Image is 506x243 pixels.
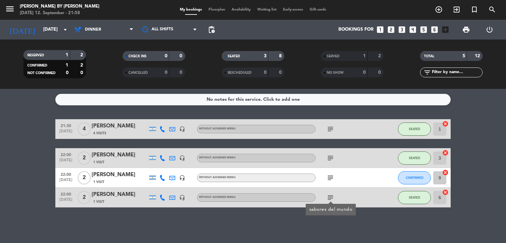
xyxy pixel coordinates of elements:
[66,53,68,57] strong: 1
[78,171,91,184] span: 2
[180,54,183,58] strong: 0
[378,70,382,75] strong: 0
[442,149,449,156] i: cancel
[442,121,449,127] i: cancel
[92,171,148,179] div: [PERSON_NAME]
[470,6,478,13] i: turned_in_not
[478,20,501,40] div: LOG OUT
[205,8,228,12] span: Floorplan
[409,156,420,160] span: SEATED
[179,155,185,161] i: headset_mic
[199,176,236,179] span: Without assigned menu
[199,156,236,159] span: Without assigned menu
[93,199,104,204] span: 1 Visit
[431,69,482,76] input: Filter by name...
[398,171,431,184] button: CONFIRMED
[363,54,366,58] strong: 1
[93,131,106,136] span: 4 Visits
[165,54,167,58] strong: 0
[58,150,74,158] span: 22:00
[61,26,69,34] i: arrow_drop_down
[93,179,104,185] span: 1 Visit
[165,70,167,75] strong: 0
[279,54,283,58] strong: 8
[27,71,56,75] span: NOT CONFIRMED
[27,64,47,67] span: CONFIRMED
[208,26,215,34] span: pending_actions
[5,4,15,14] i: menu
[424,55,434,58] span: TOTAL
[376,25,384,34] i: looks_one
[409,127,420,131] span: SEATED
[177,8,205,12] span: My bookings
[58,198,74,205] span: [DATE]
[80,70,84,75] strong: 0
[58,121,74,129] span: 21:30
[409,196,420,199] span: SEATED
[280,8,306,12] span: Early-access
[228,71,252,74] span: RESCHEDULED
[199,196,236,199] span: Without assigned menu
[128,71,148,74] span: CANCELLED
[475,54,481,58] strong: 12
[58,190,74,198] span: 22:00
[408,25,417,34] i: looks_4
[453,6,461,13] i: exit_to_app
[20,10,99,16] div: [DATE] 12. September - 21:58
[58,170,74,178] span: 22:00
[326,194,334,202] i: subject
[85,27,101,32] span: Dinner
[486,26,493,34] i: power_settings_new
[398,122,431,136] button: SEATED
[92,151,148,159] div: [PERSON_NAME]
[378,54,382,58] strong: 2
[387,25,395,34] i: looks_two
[179,175,185,181] i: headset_mic
[463,54,465,58] strong: 5
[254,8,280,12] span: Waiting list
[199,127,236,130] span: Without assigned menu
[179,126,185,132] i: headset_mic
[264,54,267,58] strong: 3
[92,122,148,130] div: [PERSON_NAME]
[326,174,334,182] i: subject
[441,25,450,34] i: add_box
[435,6,443,13] i: add_circle_outline
[80,53,84,57] strong: 2
[66,63,68,67] strong: 1
[338,27,374,32] span: Bookings for
[180,70,183,75] strong: 0
[264,70,267,75] strong: 0
[442,189,449,196] i: cancel
[423,68,431,76] i: filter_list
[279,70,283,75] strong: 0
[398,151,431,165] button: SEATED
[228,55,240,58] span: SEATED
[5,22,40,37] i: [DATE]
[306,8,329,12] span: Gift cards
[363,70,366,75] strong: 0
[5,4,15,16] button: menu
[20,3,99,10] div: [PERSON_NAME] by [PERSON_NAME]
[80,63,84,67] strong: 2
[27,54,44,57] span: RESERVED
[78,151,91,165] span: 2
[430,4,448,15] span: BOOK TABLE
[58,129,74,137] span: [DATE]
[398,25,406,34] i: looks_3
[442,169,449,176] i: cancel
[327,55,340,58] span: SERVED
[179,195,185,201] i: headset_mic
[430,25,439,34] i: looks_6
[398,191,431,204] button: SEATED
[92,190,148,199] div: [PERSON_NAME]
[128,55,147,58] span: CHECK INS
[483,4,501,15] span: SEARCH
[326,125,334,133] i: subject
[58,178,74,185] span: [DATE]
[309,206,352,213] div: sabores del mundo
[327,71,344,74] span: NO SHOW
[58,158,74,166] span: [DATE]
[406,176,423,179] span: CONFIRMED
[488,6,496,13] i: search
